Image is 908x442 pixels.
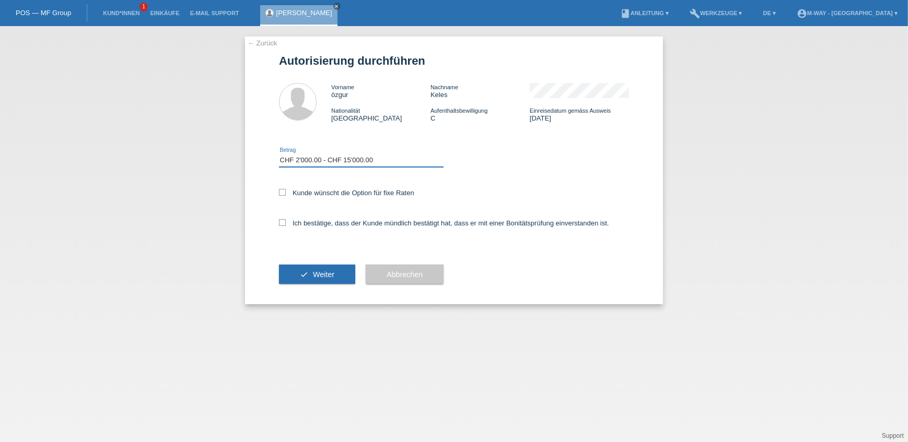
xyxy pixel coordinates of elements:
a: E-Mail Support [185,10,245,16]
span: Nationalität [331,107,360,114]
i: check [300,270,308,279]
label: Ich bestätige, dass der Kunde mündlich bestätigt hat, dass er mit einer Bonitätsprüfung einversta... [279,219,609,227]
a: buildWerkzeuge ▾ [684,10,748,16]
span: Weiter [313,270,334,279]
span: Abbrechen [387,270,423,279]
i: book [620,8,631,19]
a: DE ▾ [758,10,781,16]
div: [GEOGRAPHIC_DATA] [331,106,430,122]
a: close [333,3,341,10]
i: account_circle [797,8,807,19]
i: build [690,8,700,19]
span: Nachname [430,84,458,90]
a: POS — MF Group [16,9,71,17]
a: bookAnleitung ▾ [615,10,674,16]
span: 1 [139,3,148,11]
span: Aufenthaltsbewilligung [430,107,487,114]
a: Einkäufe [145,10,184,16]
div: C [430,106,530,122]
button: check Weiter [279,265,355,284]
i: close [334,4,340,9]
div: [DATE] [530,106,629,122]
a: Support [882,432,904,439]
div: özgur [331,83,430,99]
h1: Autorisierung durchführen [279,54,629,67]
div: Keles [430,83,530,99]
button: Abbrechen [366,265,444,284]
a: account_circlem-way - [GEOGRAPHIC_DATA] ▾ [791,10,903,16]
a: ← Zurück [248,39,277,47]
span: Einreisedatum gemäss Ausweis [530,107,611,114]
a: [PERSON_NAME] [276,9,332,17]
label: Kunde wünscht die Option für fixe Raten [279,189,414,197]
a: Kund*innen [98,10,145,16]
span: Vorname [331,84,354,90]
